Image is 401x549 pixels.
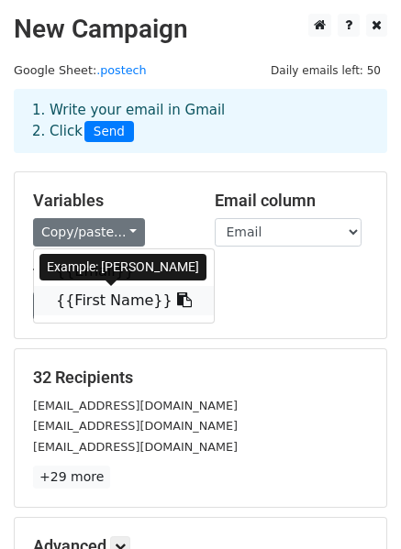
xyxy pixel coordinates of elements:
[33,419,238,433] small: [EMAIL_ADDRESS][DOMAIN_NAME]
[33,218,145,247] a: Copy/paste...
[33,191,187,211] h5: Variables
[14,63,147,77] small: Google Sheet:
[34,286,214,315] a: {{First Name}}
[18,100,383,142] div: 1. Write your email in Gmail 2. Click
[33,399,238,412] small: [EMAIL_ADDRESS][DOMAIN_NAME]
[33,368,368,388] h5: 32 Recipients
[33,466,110,489] a: +29 more
[34,257,214,286] a: {{Email}}
[264,63,387,77] a: Daily emails left: 50
[33,440,238,454] small: [EMAIL_ADDRESS][DOMAIN_NAME]
[215,191,369,211] h5: Email column
[14,14,387,45] h2: New Campaign
[309,461,401,549] iframe: Chat Widget
[84,121,134,143] span: Send
[96,63,147,77] a: .postech
[39,254,206,280] div: Example: [PERSON_NAME]
[264,60,387,81] span: Daily emails left: 50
